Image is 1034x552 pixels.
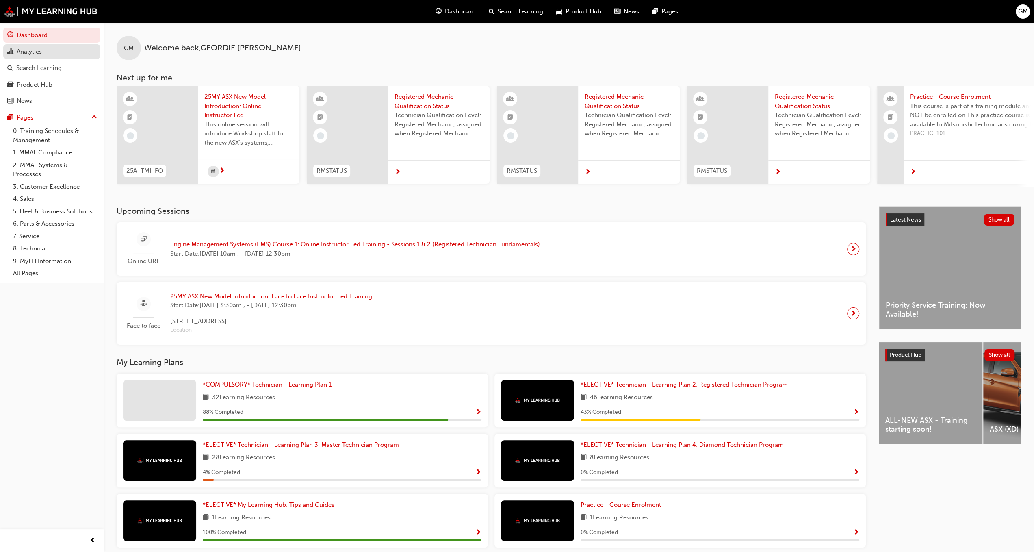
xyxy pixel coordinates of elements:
[10,146,100,159] a: 1. MMAL Compliance
[141,235,147,245] span: sessionType_ONLINE_URL-icon
[507,94,513,104] span: learningResourceType_INSTRUCTOR_LED-icon
[126,166,163,176] span: 25A_TMI_FO
[661,7,678,16] span: Pages
[203,513,209,523] span: book-icon
[395,169,401,176] span: next-icon
[698,94,703,104] span: learningResourceType_INSTRUCTOR_LED-icon
[475,529,481,537] span: Show Progress
[204,120,293,148] span: This online session will introduce Workshop staff to the new ASX’s systems, software, servicing p...
[507,166,537,176] span: RMSTATUS
[7,81,13,89] span: car-icon
[697,166,727,176] span: RMSTATUS
[581,453,587,463] span: book-icon
[581,441,784,448] span: *ELECTIVE* Technician - Learning Plan 4: Diamond Technician Program
[203,441,399,448] span: *ELECTIVE* Technician - Learning Plan 3: Master Technician Program
[581,380,791,389] a: *ELECTIVE* Technician - Learning Plan 2: Registered Technician Program
[10,125,100,146] a: 0. Training Schedules & Management
[475,467,481,478] button: Show Progress
[204,92,293,120] span: 25MY ASX New Model Introduction: Online Instructor Led Training
[10,255,100,267] a: 9. MyLH Information
[887,132,895,139] span: learningRecordVerb_NONE-icon
[853,469,859,476] span: Show Progress
[1018,7,1028,16] span: GM
[395,92,483,111] span: Registered Mechanic Qualification Status
[212,513,271,523] span: 1 Learning Resources
[890,352,921,359] span: Product Hub
[307,86,490,184] a: RMSTATUSRegistered Mechanic Qualification StatusTechnician Qualification Level: Registered Mechan...
[10,193,100,205] a: 4. Sales
[879,342,982,444] a: ALL-NEW ASX - Training starting soon!
[10,180,100,193] a: 3. Customer Excellence
[123,256,164,266] span: Online URL
[203,408,243,417] span: 88 % Completed
[581,500,664,510] a: Practice - Course Enrolment
[203,453,209,463] span: book-icon
[170,249,540,259] span: Start Date: [DATE] 10am , - [DATE] 12:30pm
[507,132,514,139] span: learningRecordVerb_NONE-icon
[608,3,646,20] a: news-iconNews
[515,398,560,403] img: mmal
[853,409,859,416] span: Show Progress
[3,110,100,125] button: Pages
[117,206,866,216] h3: Upcoming Sessions
[556,7,562,17] span: car-icon
[775,111,863,138] span: Technician Qualification Level: Registered Mechanic, assigned when Registered Mechanic modules ha...
[117,86,299,184] a: 25A_TMI_FO25MY ASX New Model Introduction: Online Instructor Led TrainingThis online session will...
[4,6,98,17] a: mmal
[3,28,100,43] a: Dashboard
[170,301,372,310] span: Start Date: [DATE] 8:30am , - [DATE] 12:30pm
[890,216,921,223] span: Latest News
[170,317,372,326] span: [STREET_ADDRESS]
[3,77,100,92] a: Product Hub
[170,326,372,335] span: Location
[888,112,893,123] span: booktick-icon
[17,47,42,57] div: Analytics
[7,32,13,39] span: guage-icon
[581,468,618,477] span: 0 % Completed
[585,92,673,111] span: Registered Mechanic Qualification Status
[203,381,332,388] span: *COMPULSORY* Technician - Learning Plan 1
[646,3,685,20] a: pages-iconPages
[7,65,13,72] span: search-icon
[581,513,587,523] span: book-icon
[10,242,100,255] a: 8. Technical
[7,48,13,56] span: chart-icon
[550,3,608,20] a: car-iconProduct Hub
[7,98,13,105] span: news-icon
[984,214,1014,226] button: Show all
[137,518,182,523] img: mmal
[127,94,133,104] span: learningResourceType_INSTRUCTOR_LED-icon
[203,501,334,509] span: *ELECTIVE* My Learning Hub: Tips and Guides
[590,393,653,403] span: 46 Learning Resources
[10,267,100,280] a: All Pages
[507,112,513,123] span: booktick-icon
[885,349,1014,362] a: Product HubShow all
[581,440,787,450] a: *ELECTIVE* Technician - Learning Plan 4: Diamond Technician Program
[317,132,324,139] span: learningRecordVerb_NONE-icon
[497,86,680,184] a: RMSTATUSRegistered Mechanic Qualification StatusTechnician Qualification Level: Registered Mechan...
[203,468,240,477] span: 4 % Completed
[475,407,481,417] button: Show Progress
[853,528,859,538] button: Show Progress
[853,467,859,478] button: Show Progress
[475,528,481,538] button: Show Progress
[3,44,100,59] a: Analytics
[203,440,402,450] a: *ELECTIVE* Technician - Learning Plan 3: Master Technician Program
[850,308,856,319] span: next-icon
[212,453,275,463] span: 28 Learning Resources
[203,500,338,510] a: *ELECTIVE* My Learning Hub: Tips and Guides
[395,111,483,138] span: Technician Qualification Level: Registered Mechanic, assigned when Registered Mechanic modules ha...
[436,7,442,17] span: guage-icon
[137,458,182,463] img: mmal
[775,92,863,111] span: Registered Mechanic Qualification Status
[886,213,1014,226] a: Latest NewsShow all
[910,169,916,176] span: next-icon
[1016,4,1030,19] button: GM
[482,3,550,20] a: search-iconSearch Learning
[624,7,639,16] span: News
[489,7,494,17] span: search-icon
[212,393,275,403] span: 32 Learning Resources
[89,536,95,546] span: prev-icon
[581,528,618,537] span: 0 % Completed
[127,132,134,139] span: learningRecordVerb_NONE-icon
